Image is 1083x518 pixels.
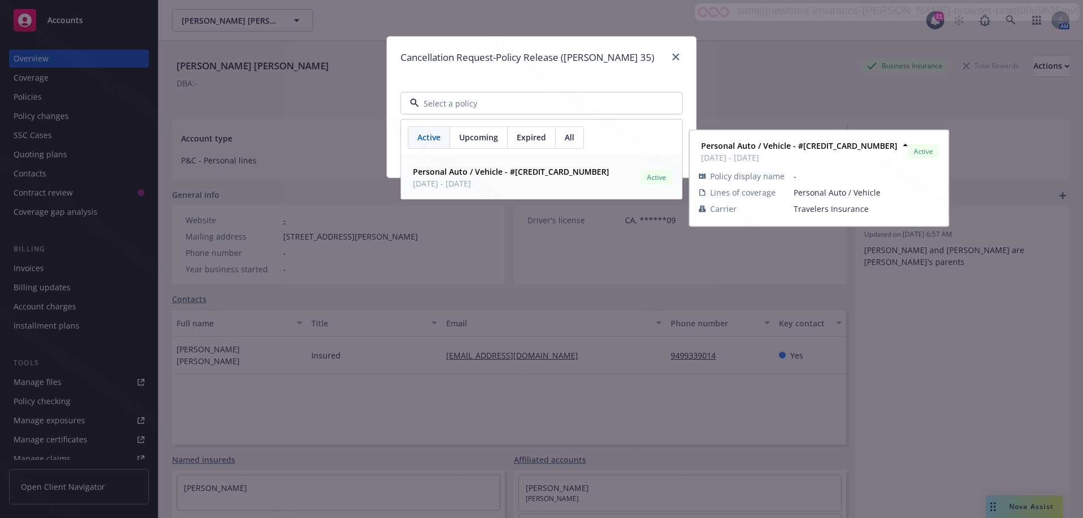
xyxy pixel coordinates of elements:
span: Upcoming [459,131,498,143]
span: Lines of coverage [710,187,776,198]
span: Personal Auto / Vehicle [794,187,939,198]
span: Travelers Insurance [794,203,939,215]
span: - [794,170,939,182]
span: All [565,131,574,143]
span: Carrier [710,203,737,215]
span: Active [912,147,935,157]
span: [DATE] - [DATE] [413,178,609,189]
span: Policy display name [710,170,785,182]
span: [DATE] - [DATE] [701,152,897,163]
input: Select a policy [419,98,659,109]
a: close [669,50,683,64]
h1: Cancellation Request-Policy Release ([PERSON_NAME] 35) [400,50,654,65]
strong: Personal Auto / Vehicle - #[CREDIT_CARD_NUMBER] [701,140,897,151]
span: Active [417,131,441,143]
span: Active [645,172,668,183]
strong: Personal Auto / Vehicle - #[CREDIT_CARD_NUMBER] [413,166,609,177]
span: Expired [517,131,546,143]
